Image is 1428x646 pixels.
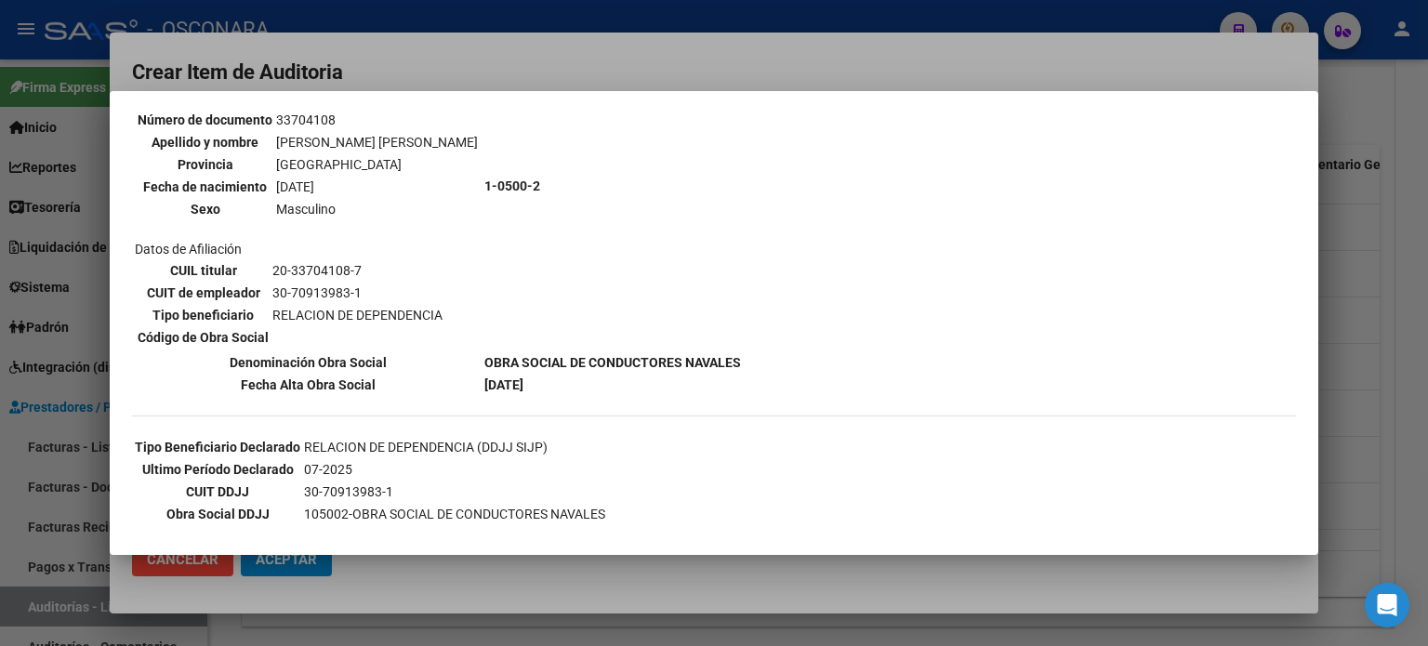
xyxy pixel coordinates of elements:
td: [DATE] [275,177,479,197]
td: 105002-OBRA SOCIAL DE CONDUCTORES NAVALES [303,504,606,524]
b: [DATE] [484,377,523,392]
th: Ultimo Período Declarado [134,459,301,480]
th: Tipo beneficiario [137,305,270,325]
b: 1-0500-2 [484,178,540,193]
td: 07-2025 [303,459,606,480]
th: Apellido y nombre [137,132,273,152]
td: RELACION DE DEPENDENCIA (DDJJ SIJP) [303,437,606,457]
th: Denominación Obra Social [134,352,482,373]
td: 30-70913983-1 [303,481,606,502]
td: Datos personales Datos de Afiliación [134,21,482,350]
td: [GEOGRAPHIC_DATA] [275,154,479,175]
th: CUIT DDJJ [134,481,301,502]
th: Código de Obra Social [137,327,270,348]
td: 20-33704108-7 [271,260,443,281]
b: OBRA SOCIAL DE CONDUCTORES NAVALES [484,355,741,370]
th: Fecha Alta Obra Social [134,375,482,395]
td: [PERSON_NAME] [PERSON_NAME] [275,132,479,152]
td: 33704108 [275,110,479,130]
th: Sexo [137,199,273,219]
th: CUIL titular [137,260,270,281]
th: Tipo Beneficiario Declarado [134,437,301,457]
div: Open Intercom Messenger [1365,583,1409,627]
td: 30-70913983-1 [271,283,443,303]
th: Número de documento [137,110,273,130]
th: CUIT de empleador [137,283,270,303]
th: Obra Social DDJJ [134,504,301,524]
td: Masculino [275,199,479,219]
th: Provincia [137,154,273,175]
td: RELACION DE DEPENDENCIA [271,305,443,325]
th: Fecha de nacimiento [137,177,273,197]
